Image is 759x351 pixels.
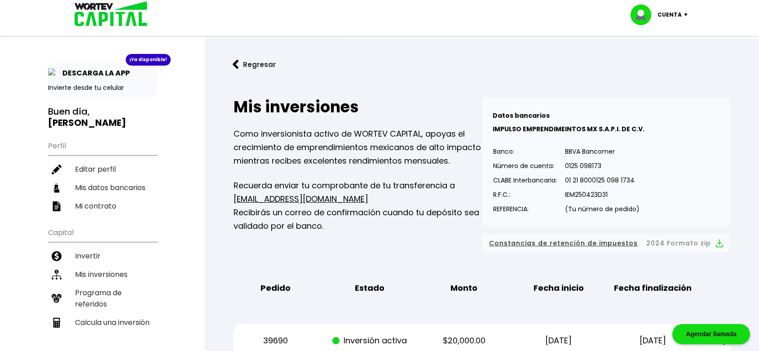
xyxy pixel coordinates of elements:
a: Invertir [48,247,157,265]
img: calculadora-icon.17d418c4.svg [52,318,62,328]
img: contrato-icon.f2db500c.svg [52,201,62,211]
p: Invierte desde tu celular [48,83,157,93]
p: Inversión activa [330,334,410,347]
p: R.F.C.: [493,188,557,201]
span: Constancias de retención de impuestos [489,238,638,249]
img: flecha izquierda [233,60,239,69]
p: REFERENCIA: [493,202,557,216]
a: Mis inversiones [48,265,157,284]
p: (Tu número de pedido) [565,202,640,216]
img: recomiendanos-icon.9b8e9327.svg [52,293,62,303]
p: Banco: [493,145,557,158]
b: [PERSON_NAME] [48,116,126,129]
p: Número de cuenta: [493,159,557,173]
b: Estado [355,281,384,295]
p: 39690 [236,334,315,347]
h3: Buen día, [48,106,157,129]
b: Fecha inicio [534,281,584,295]
img: editar-icon.952d3147.svg [52,164,62,174]
a: Editar perfil [48,160,157,178]
p: $20,000.00 [424,334,504,347]
img: inversiones-icon.6695dc30.svg [52,270,62,280]
p: CLABE Interbancaria: [493,173,557,187]
img: datos-icon.10cf9172.svg [52,183,62,193]
a: flecha izquierdaRegresar [219,53,745,76]
b: Fecha finalización [614,281,692,295]
b: Pedido [260,281,291,295]
p: 01 21 8000125 098 1734 [565,173,640,187]
a: Calcula una inversión [48,313,157,332]
p: Recuerda enviar tu comprobante de tu transferencia a Recibirás un correo de confirmación cuando t... [234,179,482,233]
a: [EMAIL_ADDRESS][DOMAIN_NAME] [234,193,368,204]
p: Como inversionista activo de WORTEV CAPITAL, apoyas el crecimiento de emprendimientos mexicanos d... [234,127,482,168]
img: invertir-icon.b3b967d7.svg [52,251,62,261]
b: IMPULSO EMPRENDIMEINTOS MX S.A.P.I. DE C.V. [493,124,644,133]
img: app-icon [48,68,58,78]
b: Datos bancarios [493,111,550,120]
b: Monto [450,281,477,295]
img: icon-down [682,13,694,16]
h2: Mis inversiones [234,98,482,116]
button: Regresar [219,53,289,76]
p: [DATE] [519,334,598,347]
div: ¡Ya disponible! [126,54,171,66]
p: Cuenta [658,8,682,22]
p: 0125 098173 [565,159,640,173]
a: Mi contrato [48,197,157,215]
ul: Perfil [48,136,157,215]
p: BBVA Bancomer [565,145,640,158]
a: Programa de referidos [48,284,157,313]
div: Agendar llamada [672,324,750,344]
button: Constancias de retención de impuestos2024 Formato zip [489,238,723,249]
p: DESCARGA LA APP [58,67,130,79]
a: Mis datos bancarios [48,178,157,197]
img: profile-image [631,4,658,25]
p: [DATE] [613,334,693,347]
p: IEM250423D31 [565,188,640,201]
